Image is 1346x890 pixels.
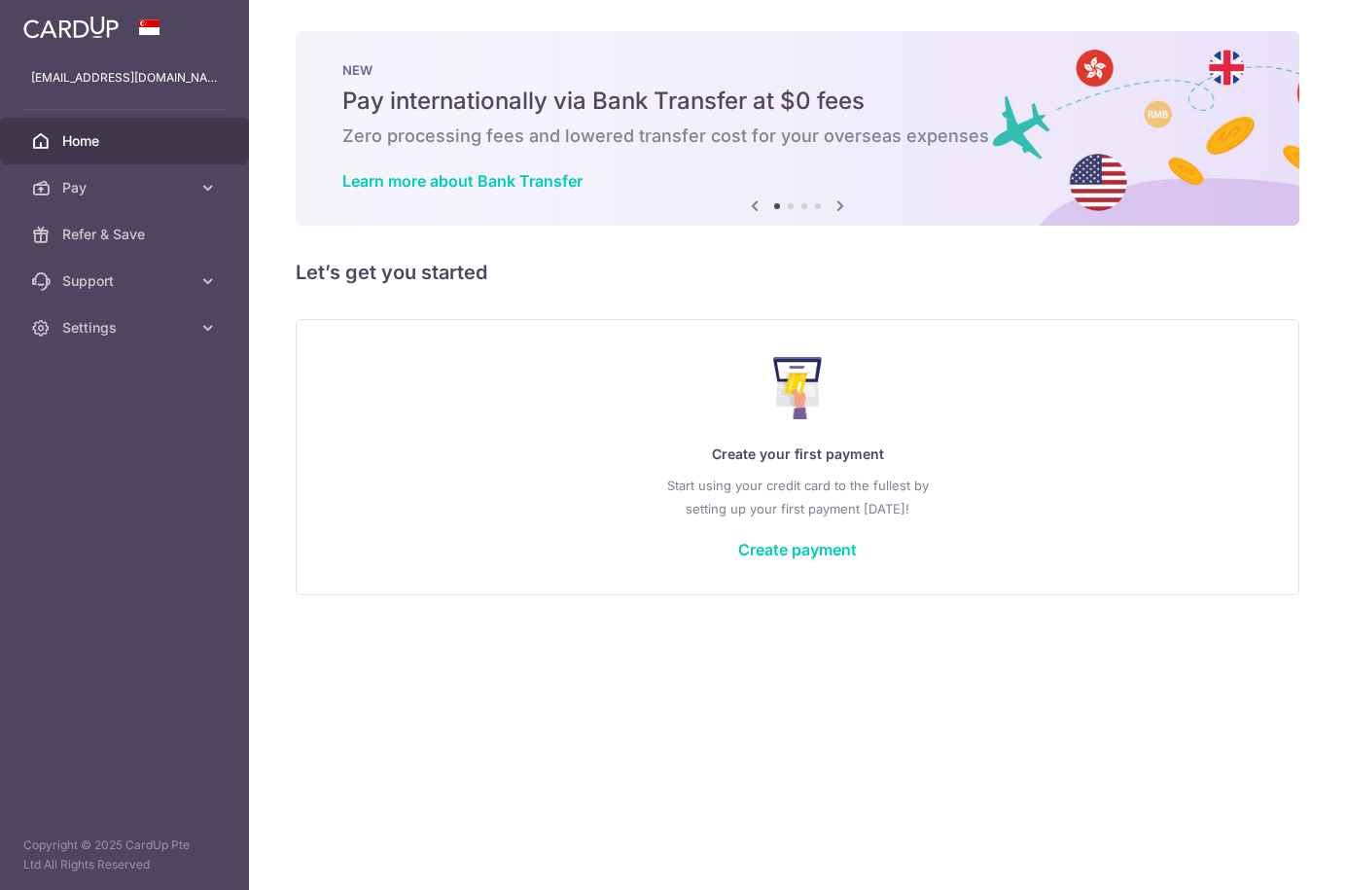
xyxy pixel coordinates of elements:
[62,178,191,197] span: Pay
[296,257,1299,288] h5: Let’s get you started
[23,16,119,39] img: CardUp
[342,125,1253,148] h6: Zero processing fees and lowered transfer cost for your overseas expenses
[62,131,191,151] span: Home
[62,225,191,244] span: Refer & Save
[62,318,191,338] span: Settings
[342,62,1253,78] p: NEW
[31,68,218,88] p: [EMAIL_ADDRESS][DOMAIN_NAME]
[296,31,1299,226] img: Bank transfer banner
[62,271,191,291] span: Support
[738,540,857,559] a: Create payment
[342,171,583,191] a: Learn more about Bank Transfer
[336,443,1259,466] p: Create your first payment
[342,86,1253,117] h5: Pay internationally via Bank Transfer at $0 fees
[773,357,823,419] img: Make Payment
[336,474,1259,520] p: Start using your credit card to the fullest by setting up your first payment [DATE]!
